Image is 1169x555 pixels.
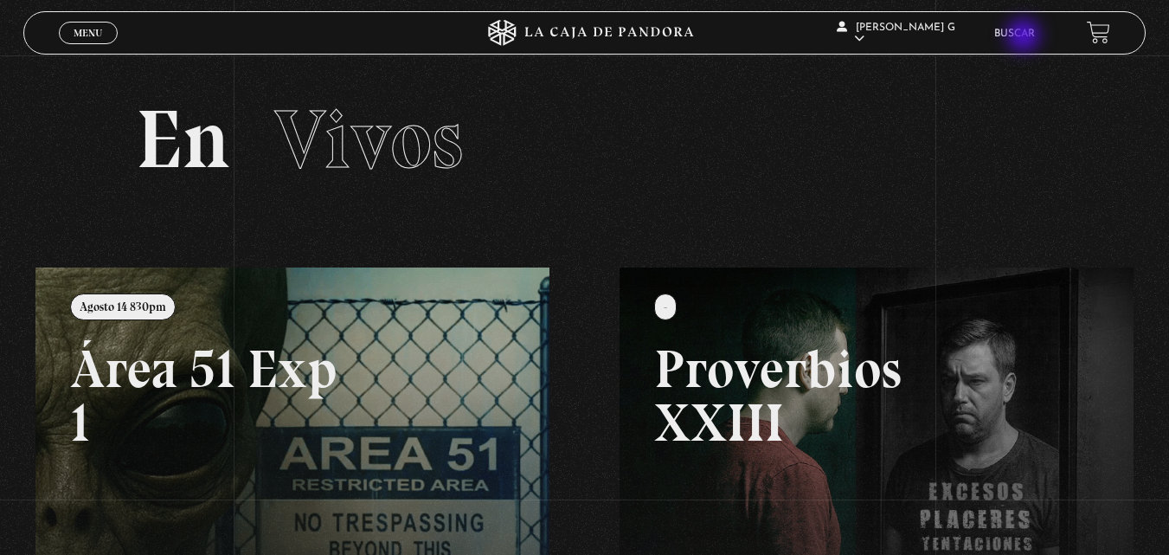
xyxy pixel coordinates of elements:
[274,90,463,189] span: Vivos
[74,28,102,38] span: Menu
[67,42,108,55] span: Cerrar
[1087,21,1110,44] a: View your shopping cart
[837,23,955,44] span: [PERSON_NAME] g
[136,99,1034,181] h2: En
[994,29,1035,39] a: Buscar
